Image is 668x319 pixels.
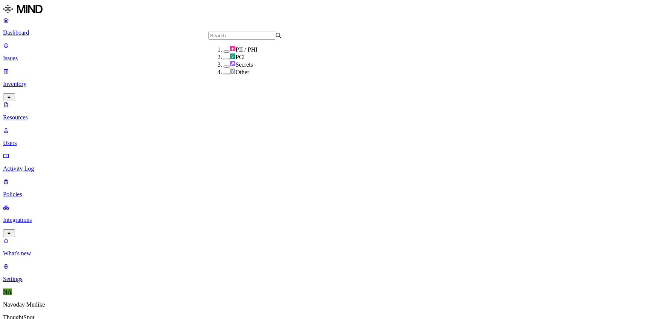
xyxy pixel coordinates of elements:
span: PCI [236,54,245,60]
p: Inventory [3,81,665,87]
a: Inventory [3,68,665,100]
p: Policies [3,191,665,198]
span: Secrets [236,61,253,68]
img: pii.svg [230,46,236,52]
span: Other [236,69,249,75]
p: Integrations [3,217,665,223]
a: Policies [3,178,665,198]
a: Activity Log [3,153,665,172]
a: Resources [3,101,665,121]
a: Integrations [3,204,665,236]
a: Users [3,127,665,147]
img: MIND [3,3,43,15]
img: pci.svg [230,53,236,59]
img: secret.svg [230,61,236,67]
p: Dashboard [3,29,665,36]
a: Issues [3,42,665,62]
p: Activity Log [3,165,665,172]
a: MIND [3,3,665,17]
span: NA [3,288,12,295]
a: Dashboard [3,17,665,36]
a: What's new [3,237,665,257]
p: What's new [3,250,665,257]
span: PII / PHI [236,46,257,53]
img: other.svg [230,68,236,74]
a: Settings [3,263,665,282]
p: Resources [3,114,665,121]
input: Search [208,32,275,40]
p: Users [3,140,665,147]
p: Issues [3,55,665,62]
p: Settings [3,276,665,282]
